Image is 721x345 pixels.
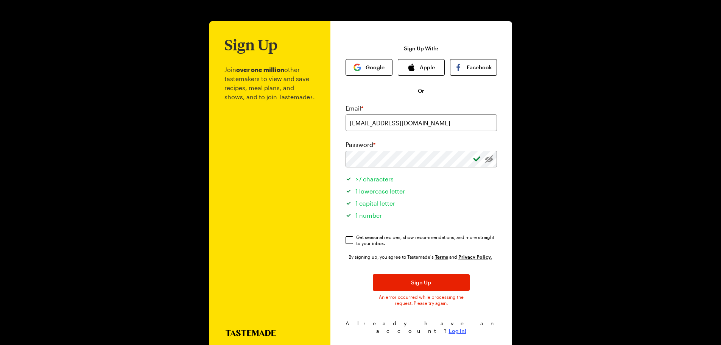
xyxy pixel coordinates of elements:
span: 1 capital letter [355,200,395,207]
h1: Sign Up [224,36,277,53]
button: Google [346,59,392,76]
button: Log In! [449,327,466,335]
button: Facebook [450,59,497,76]
input: Get seasonal recipes, show recommendations, and more straight to your inbox. [346,236,353,244]
label: Email [346,104,363,113]
div: By signing up, you agree to Tastemade's and [349,253,494,261]
a: Tastemade Privacy Policy [458,253,492,260]
span: Get seasonal recipes, show recommendations, and more straight to your inbox. [356,234,498,246]
span: >7 characters [355,175,394,183]
a: Tastemade Terms of Service [435,253,448,260]
b: over one million [236,66,284,73]
span: An error occurred while processing the request. Please try again. [373,294,470,306]
span: 1 number [355,212,382,219]
button: Sign Up [373,274,470,291]
a: Go to Tastemade Homepage [334,12,387,21]
span: Or [418,87,424,95]
p: Join other tastemakers to view and save recipes, meal plans, and shows, and to join Tastemade+. [224,53,315,330]
button: Apple [398,59,445,76]
span: Sign Up [411,279,431,286]
span: Already have an account? [346,320,497,334]
p: Sign Up With: [404,45,438,52]
img: tastemade [334,12,387,19]
span: 1 lowercase letter [355,187,405,195]
label: Password [346,140,375,149]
